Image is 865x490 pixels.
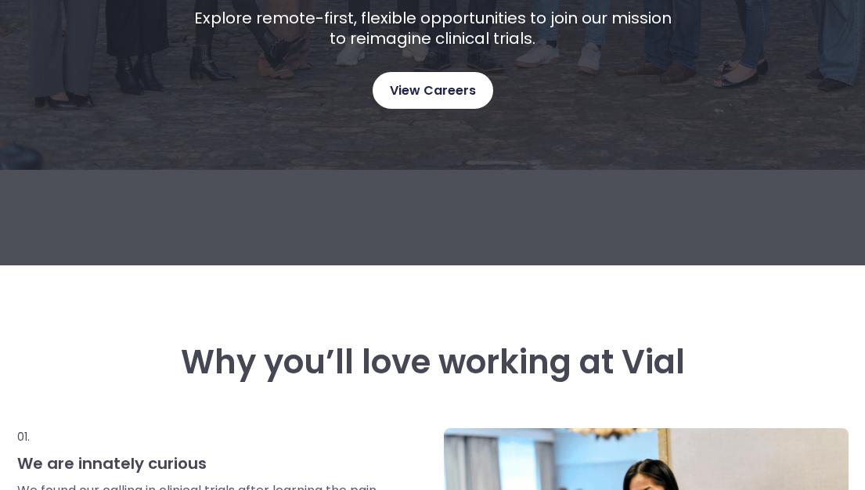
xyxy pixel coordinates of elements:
[373,72,493,109] a: View Careers
[17,428,379,445] p: 01.
[17,453,379,474] h3: We are innately curious
[390,81,476,101] span: View Careers
[188,8,677,49] p: Explore remote-first, flexible opportunities to join our mission to reimagine clinical trials.
[17,344,849,381] h3: Why you’ll love working at Vial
